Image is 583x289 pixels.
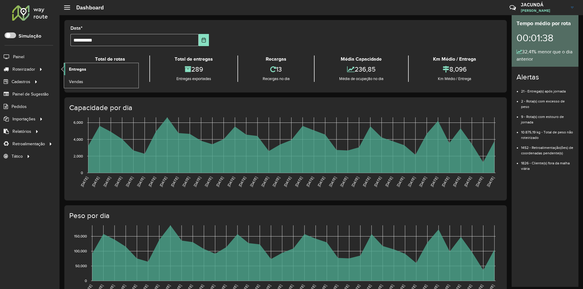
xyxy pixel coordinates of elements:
[517,28,574,48] div: 00:01:38
[152,55,236,63] div: Total de entregas
[521,156,574,171] li: 1826 - Cliente(s) fora da malha viária
[521,140,574,156] li: 1452 - Retroalimentação(ões) de coordenadas pendente(s)
[12,79,30,85] span: Cadastros
[441,176,450,187] text: [DATE]
[410,55,499,63] div: Km Médio / Entrega
[199,34,209,46] button: Choose Date
[316,63,406,76] div: 236,85
[305,176,314,187] text: [DATE]
[170,176,179,187] text: [DATE]
[74,249,87,253] text: 100,000
[204,176,213,187] text: [DATE]
[102,176,111,187] text: [DATE]
[227,176,235,187] text: [DATE]
[463,176,472,187] text: [DATE]
[521,94,574,109] li: 2 - Rota(s) com excesso de peso
[430,176,438,187] text: [DATE]
[12,141,45,147] span: Retroalimentação
[159,176,168,187] text: [DATE]
[81,171,83,175] text: 0
[91,176,100,187] text: [DATE]
[506,1,519,14] a: Contato Rápido
[72,55,148,63] div: Total de rotas
[384,176,393,187] text: [DATE]
[69,66,86,72] span: Entregas
[407,176,416,187] text: [DATE]
[85,279,87,283] text: 0
[12,153,23,160] span: Tático
[328,176,337,187] text: [DATE]
[362,176,371,187] text: [DATE]
[73,154,83,158] text: 2,000
[73,137,83,141] text: 4,000
[475,176,484,187] text: [DATE]
[69,79,83,85] span: Vendas
[75,264,87,268] text: 50,000
[486,176,495,187] text: [DATE]
[73,121,83,125] text: 6,000
[410,63,499,76] div: 8,096
[12,91,49,97] span: Painel de Sugestão
[316,55,406,63] div: Média Capacidade
[240,63,312,76] div: 13
[517,48,574,63] div: 32,41% menor que o dia anterior
[240,76,312,82] div: Recargas no dia
[452,176,461,187] text: [DATE]
[74,234,87,238] text: 150,000
[152,63,236,76] div: 289
[249,176,258,187] text: [DATE]
[148,176,156,187] text: [DATE]
[69,103,501,112] h4: Capacidade por dia
[240,55,312,63] div: Recargas
[521,2,566,8] h3: JACUNDÁ
[70,4,104,11] h2: Dashboard
[12,66,35,72] span: Roteirizador
[19,32,41,40] label: Simulação
[418,176,427,187] text: [DATE]
[517,19,574,28] div: Tempo médio por rota
[521,109,574,125] li: 9 - Rota(s) com estouro de jornada
[339,176,348,187] text: [DATE]
[80,176,89,187] text: [DATE]
[316,76,406,82] div: Média de ocupação no dia
[64,63,138,75] a: Entregas
[70,25,83,32] label: Data
[294,176,303,187] text: [DATE]
[410,76,499,82] div: Km Médio / Entrega
[12,128,31,135] span: Relatórios
[238,176,247,187] text: [DATE]
[283,176,292,187] text: [DATE]
[12,116,36,122] span: Importações
[521,125,574,140] li: 10.875,19 kg - Total de peso não roteirizado
[69,211,501,220] h4: Peso por dia
[125,176,134,187] text: [DATE]
[272,176,281,187] text: [DATE]
[373,176,382,187] text: [DATE]
[215,176,224,187] text: [DATE]
[317,176,326,187] text: [DATE]
[12,103,27,110] span: Pedidos
[152,76,236,82] div: Entregas exportadas
[64,76,138,88] a: Vendas
[114,176,123,187] text: [DATE]
[182,176,190,187] text: [DATE]
[261,176,269,187] text: [DATE]
[521,8,566,13] span: [PERSON_NAME]
[136,176,145,187] text: [DATE]
[396,176,405,187] text: [DATE]
[517,73,574,82] h4: Alertas
[193,176,202,187] text: [DATE]
[351,176,360,187] text: [DATE]
[13,54,24,60] span: Painel
[521,84,574,94] li: 21 - Entrega(s) após jornada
